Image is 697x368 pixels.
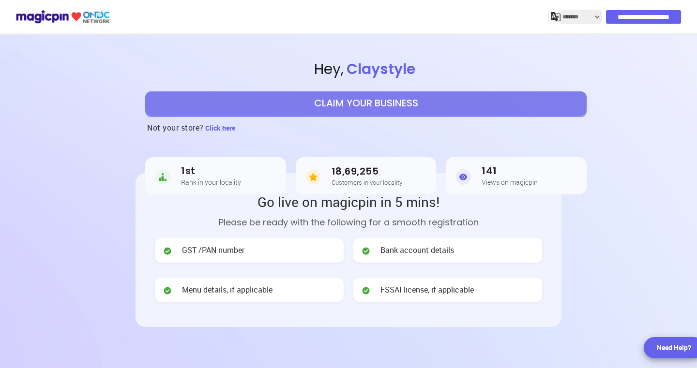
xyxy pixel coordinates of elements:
[182,245,244,256] span: GST /PAN number
[181,165,241,177] h3: 1st
[380,284,474,295] span: FSSAI license, if applicable
[482,178,538,186] h5: Views on magicpin
[361,246,371,256] img: check
[147,116,204,140] h3: Not your store?
[163,246,172,256] img: check
[344,59,418,79] span: Claystyle
[551,12,561,22] img: j2MGCQAAAABJRU5ErkJggg==
[145,91,587,116] button: CLAIM YOUR BUSINESS
[155,192,542,211] h2: Go live on magicpin in 5 mins!
[205,123,235,132] span: Click here
[181,178,241,186] h5: Rank in your locality
[163,286,172,295] img: check
[361,286,371,295] img: check
[15,8,110,25] img: ondc-logo-new-small.8a59708e.svg
[657,343,691,353] div: Need Help?
[155,167,170,187] img: Rank
[182,284,273,295] span: Menu details, if applicable
[332,179,402,186] h5: Customers in your locality
[332,166,402,177] h3: 18,69,255
[305,167,321,187] img: Customers
[380,245,454,256] span: Bank account details
[482,165,538,177] h3: 141
[455,167,471,187] img: Views
[35,59,697,80] span: Hey ,
[155,216,542,229] p: Please be ready with the following for a smooth registration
